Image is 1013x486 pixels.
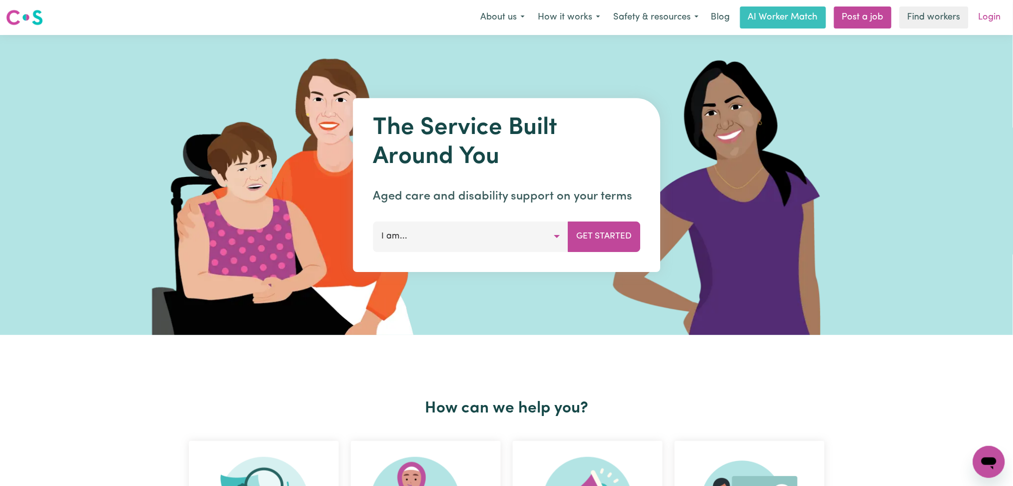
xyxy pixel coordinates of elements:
a: Login [973,6,1007,28]
a: Careseekers logo [6,6,43,29]
button: Get Started [568,221,640,251]
a: AI Worker Match [740,6,826,28]
img: Careseekers logo [6,8,43,26]
button: How it works [531,7,607,28]
p: Aged care and disability support on your terms [373,187,640,205]
button: I am... [373,221,568,251]
button: About us [474,7,531,28]
h1: The Service Built Around You [373,114,640,171]
a: Find workers [900,6,969,28]
h2: How can we help you? [183,399,831,418]
a: Post a job [834,6,892,28]
button: Safety & resources [607,7,705,28]
a: Blog [705,6,736,28]
iframe: Button to launch messaging window [973,446,1005,478]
